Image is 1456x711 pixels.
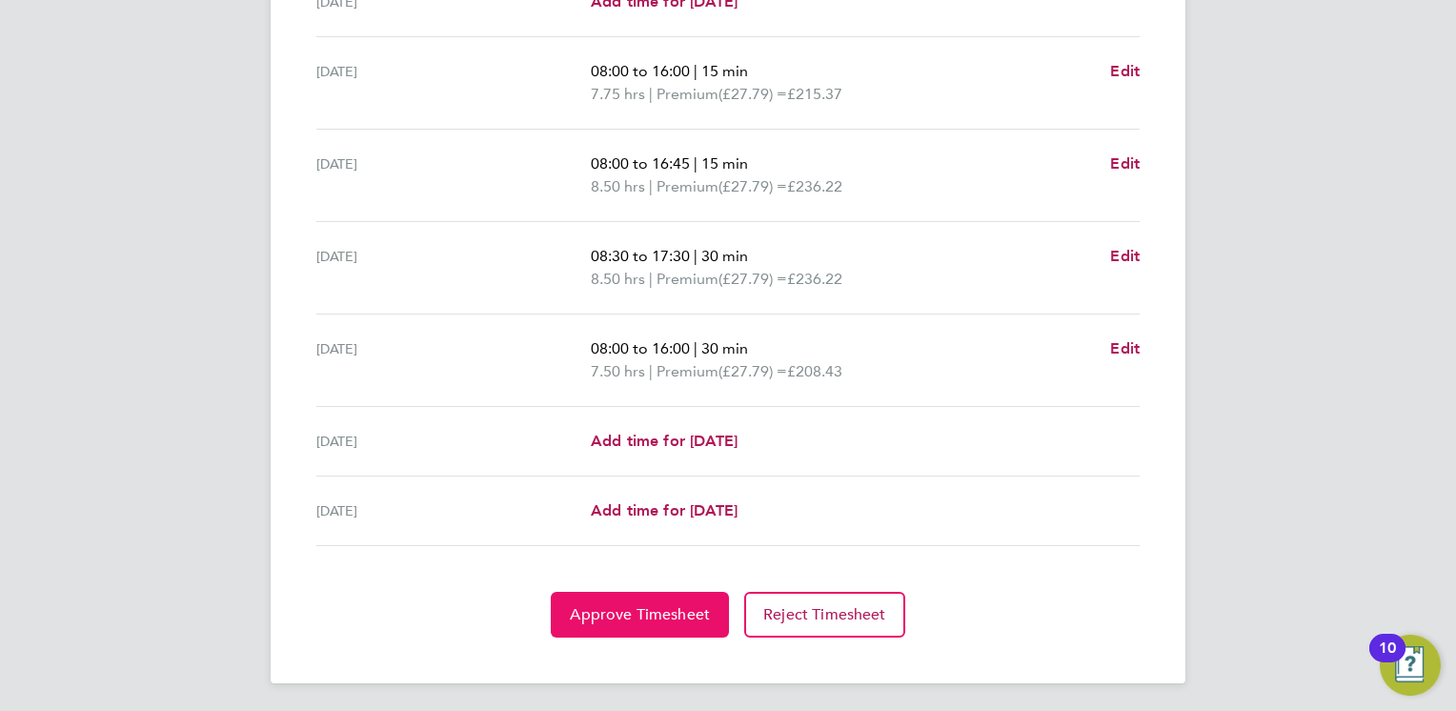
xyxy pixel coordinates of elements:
[1110,62,1140,80] span: Edit
[316,245,591,291] div: [DATE]
[316,430,591,453] div: [DATE]
[1110,60,1140,83] a: Edit
[591,154,690,173] span: 08:00 to 16:45
[591,430,738,453] a: Add time for [DATE]
[694,247,698,265] span: |
[551,592,729,638] button: Approve Timesheet
[657,360,718,383] span: Premium
[657,268,718,291] span: Premium
[718,177,787,195] span: (£27.79) =
[763,605,886,624] span: Reject Timesheet
[591,432,738,450] span: Add time for [DATE]
[718,85,787,103] span: (£27.79) =
[649,362,653,380] span: |
[657,83,718,106] span: Premium
[316,152,591,198] div: [DATE]
[657,175,718,198] span: Premium
[316,337,591,383] div: [DATE]
[591,177,645,195] span: 8.50 hrs
[718,362,787,380] span: (£27.79) =
[701,247,748,265] span: 30 min
[591,247,690,265] span: 08:30 to 17:30
[649,270,653,288] span: |
[694,62,698,80] span: |
[570,605,710,624] span: Approve Timesheet
[1110,245,1140,268] a: Edit
[1110,154,1140,173] span: Edit
[316,60,591,106] div: [DATE]
[316,499,591,522] div: [DATE]
[787,85,842,103] span: £215.37
[1110,152,1140,175] a: Edit
[1110,247,1140,265] span: Edit
[787,362,842,380] span: £208.43
[1110,337,1140,360] a: Edit
[591,270,645,288] span: 8.50 hrs
[694,339,698,357] span: |
[649,177,653,195] span: |
[694,154,698,173] span: |
[591,362,645,380] span: 7.50 hrs
[1110,339,1140,357] span: Edit
[787,177,842,195] span: £236.22
[591,62,690,80] span: 08:00 to 16:00
[718,270,787,288] span: (£27.79) =
[591,85,645,103] span: 7.75 hrs
[591,339,690,357] span: 08:00 to 16:00
[591,499,738,522] a: Add time for [DATE]
[1379,648,1396,673] div: 10
[787,270,842,288] span: £236.22
[649,85,653,103] span: |
[1380,635,1441,696] button: Open Resource Center, 10 new notifications
[701,62,748,80] span: 15 min
[701,154,748,173] span: 15 min
[591,501,738,519] span: Add time for [DATE]
[744,592,905,638] button: Reject Timesheet
[701,339,748,357] span: 30 min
